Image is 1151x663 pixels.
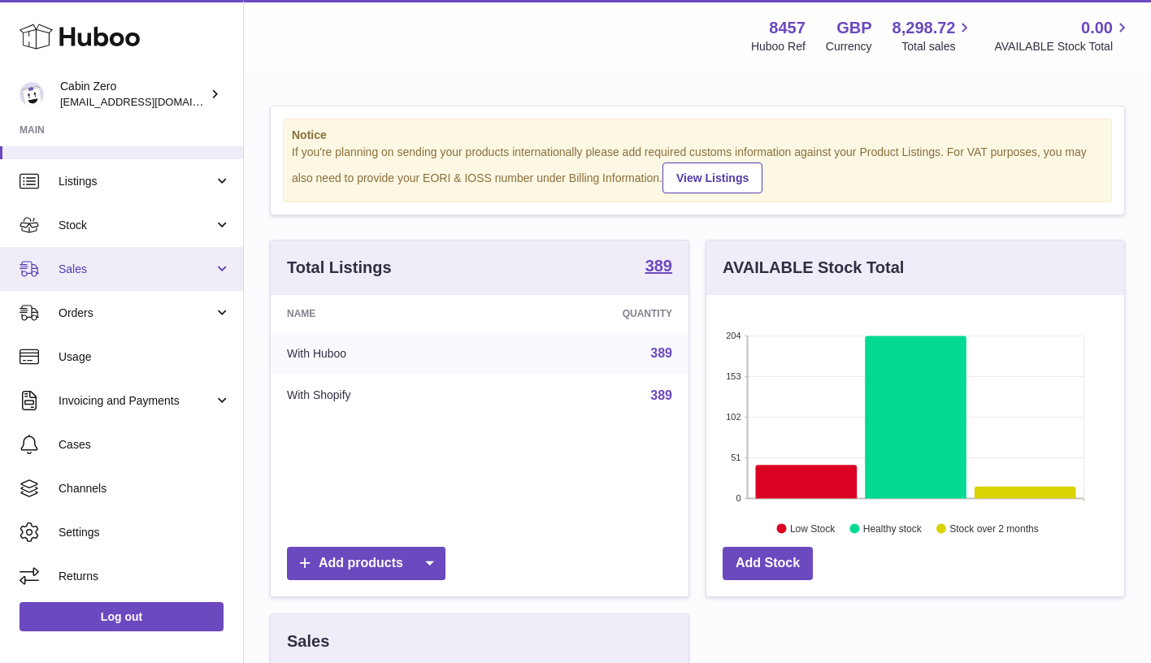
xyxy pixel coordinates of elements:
a: View Listings [662,162,762,193]
img: debbychu@cabinzero.com [20,82,44,106]
h3: AVAILABLE Stock Total [723,257,904,279]
td: With Shopify [271,375,496,417]
text: 0 [736,493,741,503]
span: Invoicing and Payments [59,393,214,409]
th: Name [271,295,496,332]
a: Add Stock [723,547,813,580]
a: 389 [650,346,672,360]
span: Usage [59,349,231,365]
span: Orders [59,305,214,321]
span: Stock [59,218,214,233]
span: Channels [59,481,231,496]
a: 8,298.72 Total sales [893,17,975,54]
span: AVAILABLE Stock Total [994,39,1131,54]
span: 0.00 [1081,17,1113,39]
text: Stock over 2 months [949,522,1038,534]
div: Huboo Ref [751,39,806,54]
div: Currency [826,39,872,54]
a: Add products [287,547,445,580]
text: Low Stock [790,522,836,534]
div: Cabin Zero [60,79,206,110]
a: 389 [645,258,672,277]
td: With Huboo [271,332,496,375]
span: Returns [59,569,231,584]
strong: 389 [645,258,672,274]
text: 153 [726,371,741,381]
h3: Total Listings [287,257,392,279]
h3: Sales [287,630,329,652]
span: 8,298.72 [893,17,956,39]
div: If you're planning on sending your products internationally please add required customs informati... [292,145,1103,193]
text: Healthy stock [863,522,923,534]
th: Quantity [496,295,688,332]
text: 51 [731,453,741,462]
span: Settings [59,525,231,540]
strong: Notice [292,128,1103,143]
text: 204 [726,331,741,340]
a: Log out [20,602,224,631]
span: Listings [59,174,214,189]
a: 389 [650,388,672,402]
span: Total sales [901,39,974,54]
a: 0.00 AVAILABLE Stock Total [994,17,1131,54]
span: Cases [59,437,231,453]
strong: 8457 [769,17,806,39]
text: 102 [726,412,741,422]
span: [EMAIL_ADDRESS][DOMAIN_NAME] [60,95,239,108]
strong: GBP [836,17,871,39]
span: Sales [59,262,214,277]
